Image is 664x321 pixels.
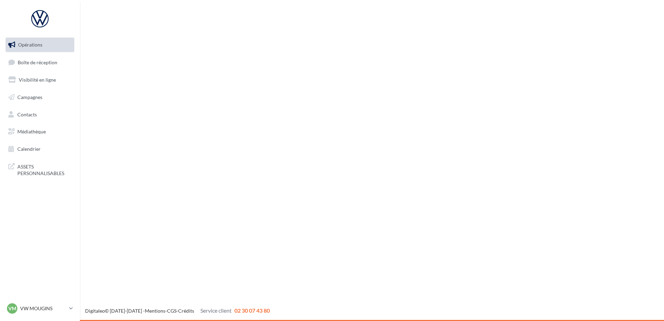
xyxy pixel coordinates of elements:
span: Opérations [18,42,42,48]
a: Calendrier [4,142,76,156]
span: © [DATE]-[DATE] - - - [85,308,270,314]
a: VM VW MOUGINS [6,302,74,315]
a: ASSETS PERSONNALISABLES [4,159,76,180]
a: Opérations [4,38,76,52]
a: Boîte de réception [4,55,76,70]
a: Médiathèque [4,124,76,139]
a: Mentions [145,308,165,314]
span: Service client [200,307,232,314]
span: Médiathèque [17,129,46,134]
a: Visibilité en ligne [4,73,76,87]
span: Boîte de réception [18,59,57,65]
span: Visibilité en ligne [19,77,56,83]
span: Calendrier [17,146,41,152]
span: Campagnes [17,94,42,100]
span: Contacts [17,111,37,117]
a: Campagnes [4,90,76,105]
a: Crédits [178,308,194,314]
span: 02 30 07 43 80 [234,307,270,314]
a: Contacts [4,107,76,122]
span: VM [8,305,16,312]
p: VW MOUGINS [20,305,66,312]
a: CGS [167,308,176,314]
a: Digitaleo [85,308,105,314]
span: ASSETS PERSONNALISABLES [17,162,72,177]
